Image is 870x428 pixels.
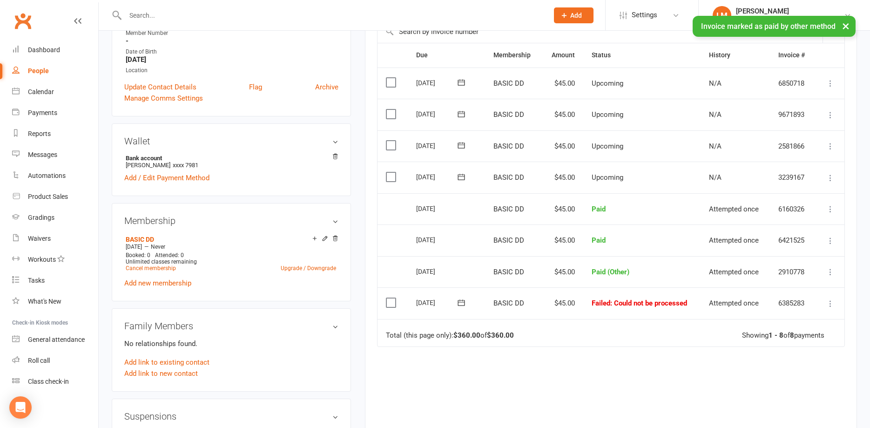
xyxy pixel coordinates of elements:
[770,162,815,193] td: 3239167
[709,110,722,119] span: N/A
[493,110,524,119] span: BASIC DD
[583,43,701,67] th: Status
[28,235,51,242] div: Waivers
[28,109,57,116] div: Payments
[126,258,197,265] span: Unlimited classes remaining
[570,12,582,19] span: Add
[9,396,32,419] div: Open Intercom Messenger
[28,357,50,364] div: Roll call
[485,43,541,67] th: Membership
[416,295,459,310] div: [DATE]
[126,265,176,272] a: Cancel membership
[12,144,98,165] a: Messages
[837,16,854,36] button: ×
[12,350,98,371] a: Roll call
[12,102,98,123] a: Payments
[12,123,98,144] a: Reports
[541,130,583,162] td: $45.00
[12,82,98,102] a: Calendar
[249,82,262,93] a: Flag
[610,299,687,307] span: : Could not be processed
[28,378,69,385] div: Class check-in
[408,43,485,67] th: Due
[12,40,98,61] a: Dashboard
[693,16,856,37] div: Invoice marked as paid by other method
[541,162,583,193] td: $45.00
[28,151,57,158] div: Messages
[12,165,98,186] a: Automations
[124,216,338,226] h3: Membership
[493,236,524,245] span: BASIC DD
[416,75,459,90] div: [DATE]
[592,110,623,119] span: Upcoming
[126,37,338,45] strong: -
[493,79,524,88] span: BASIC DD
[126,55,338,64] strong: [DATE]
[487,331,514,340] strong: $360.00
[770,287,815,319] td: 6385283
[126,155,334,162] strong: Bank account
[493,205,524,213] span: BASIC DD
[453,331,480,340] strong: $360.00
[12,249,98,270] a: Workouts
[12,61,98,82] a: People
[124,338,338,349] p: No relationships found.
[541,287,583,319] td: $45.00
[315,82,338,93] a: Archive
[28,298,61,305] div: What's New
[541,43,583,67] th: Amount
[173,162,198,169] span: xxxx 7981
[416,107,459,121] div: [DATE]
[770,99,815,130] td: 9671893
[126,244,142,250] span: [DATE]
[155,252,184,258] span: Attended: 0
[770,43,815,67] th: Invoice #
[12,371,98,392] a: Class kiosk mode
[124,279,191,287] a: Add new membership
[416,138,459,153] div: [DATE]
[493,173,524,182] span: BASIC DD
[28,67,49,75] div: People
[770,130,815,162] td: 2581866
[122,9,542,22] input: Search...
[592,142,623,150] span: Upcoming
[124,93,203,104] a: Manage Comms Settings
[736,7,844,15] div: [PERSON_NAME]
[770,256,815,288] td: 2910778
[28,130,51,137] div: Reports
[416,232,459,247] div: [DATE]
[28,214,54,221] div: Gradings
[709,173,722,182] span: N/A
[124,136,338,146] h3: Wallet
[709,236,759,245] span: Attempted once
[124,368,198,379] a: Add link to new contact
[493,142,524,150] span: BASIC DD
[281,265,336,272] a: Upgrade / Downgrade
[28,193,68,200] div: Product Sales
[701,43,770,67] th: History
[124,82,196,93] a: Update Contact Details
[709,299,759,307] span: Attempted once
[12,207,98,228] a: Gradings
[709,205,759,213] span: Attempted once
[12,291,98,312] a: What's New
[592,268,629,276] span: Paid (Other)
[28,46,60,54] div: Dashboard
[770,193,815,225] td: 6160326
[592,299,687,307] span: Failed
[151,244,165,250] span: Never
[124,357,209,368] a: Add link to existing contact
[592,173,623,182] span: Upcoming
[770,224,815,256] td: 6421525
[28,256,56,263] div: Workouts
[742,332,824,340] div: Showing of payments
[541,68,583,99] td: $45.00
[416,170,459,184] div: [DATE]
[124,172,209,183] a: Add / Edit Payment Method
[28,277,45,284] div: Tasks
[790,331,794,340] strong: 8
[541,193,583,225] td: $45.00
[713,6,731,25] div: LM
[124,411,338,421] h3: Suspensions
[12,329,98,350] a: General attendance kiosk mode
